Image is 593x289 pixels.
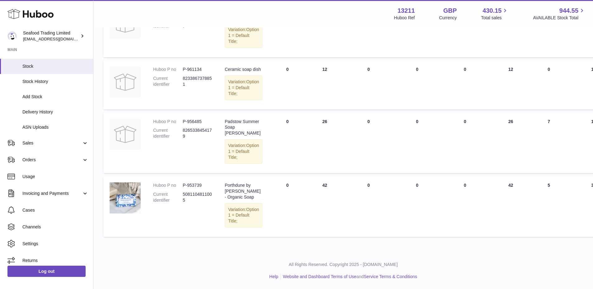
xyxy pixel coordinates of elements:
[269,274,278,279] a: Help
[306,176,343,237] td: 42
[153,182,183,188] dt: Huboo P no
[22,190,82,196] span: Invoicing and Payments
[22,124,88,130] span: ASN Uploads
[394,176,440,237] td: 0
[490,2,532,57] td: 10
[98,262,588,268] p: All Rights Reserved. Copyright 2025 - [DOMAIN_NAME]
[306,2,343,57] td: 10
[225,203,262,228] div: Variation:
[269,2,306,57] td: 0
[110,67,141,98] img: product image
[481,15,509,21] span: Total sales
[464,183,466,188] span: 0
[183,76,212,87] dd: 8233867378851
[23,36,92,41] span: [EMAIL_ADDRESS][DOMAIN_NAME]
[22,63,88,69] span: Stock
[22,207,88,213] span: Cases
[343,60,394,109] td: 0
[225,76,262,100] div: Variation:
[283,274,356,279] a: Website and Dashboard Terms of Use
[343,2,394,57] td: 0
[22,109,88,115] span: Delivery History
[228,143,259,160] span: Option 1 = Default Title;
[110,119,141,150] img: product image
[22,241,88,247] span: Settings
[533,15,586,21] span: AVAILABLE Stock Total
[269,176,306,237] td: 0
[394,15,415,21] div: Huboo Ref
[153,119,183,125] dt: Huboo P no
[22,258,88,264] span: Returns
[22,174,88,180] span: Usage
[532,176,566,237] td: 5
[110,182,141,213] img: product image
[153,67,183,72] dt: Huboo P no
[464,67,466,72] span: 0
[281,274,417,280] li: and
[225,139,262,164] div: Variation:
[22,224,88,230] span: Channels
[22,140,82,146] span: Sales
[22,79,88,85] span: Stock History
[183,127,212,139] dd: 8265338454179
[443,7,457,15] strong: GBP
[7,266,86,277] a: Log out
[183,67,212,72] dd: P-961134
[490,60,532,109] td: 12
[225,182,262,200] div: Porthdune by [PERSON_NAME] - Organic Soap
[490,176,532,237] td: 42
[439,15,457,21] div: Currency
[532,60,566,109] td: 0
[153,191,183,203] dt: Current identifier
[153,76,183,87] dt: Current identifier
[394,60,440,109] td: 0
[7,31,17,41] img: online@rickstein.com
[23,30,79,42] div: Seafood Trading Limited
[464,119,466,124] span: 0
[183,191,212,203] dd: 5081104811005
[398,7,415,15] strong: 13211
[153,127,183,139] dt: Current identifier
[481,7,509,21] a: 430.15 Total sales
[394,112,440,173] td: 0
[228,207,259,224] span: Option 1 = Default Title;
[225,67,262,72] div: Ceramic soap dish
[225,23,262,48] div: Variation:
[306,112,343,173] td: 26
[482,7,501,15] span: 430.15
[269,60,306,109] td: 0
[225,119,262,136] div: Padstow Summer Soap [PERSON_NAME]
[228,27,259,44] span: Option 1 = Default Title;
[532,112,566,173] td: 7
[532,2,566,57] td: 7
[228,79,259,96] span: Option 1 = Default Title;
[394,2,440,57] td: 0
[364,274,417,279] a: Service Terms & Conditions
[22,94,88,100] span: Add Stock
[343,176,394,237] td: 0
[183,182,212,188] dd: P-953739
[343,112,394,173] td: 0
[183,119,212,125] dd: P-956485
[490,112,532,173] td: 26
[533,7,586,21] a: 944.55 AVAILABLE Stock Total
[22,157,82,163] span: Orders
[269,112,306,173] td: 0
[306,60,343,109] td: 12
[559,7,578,15] span: 944.55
